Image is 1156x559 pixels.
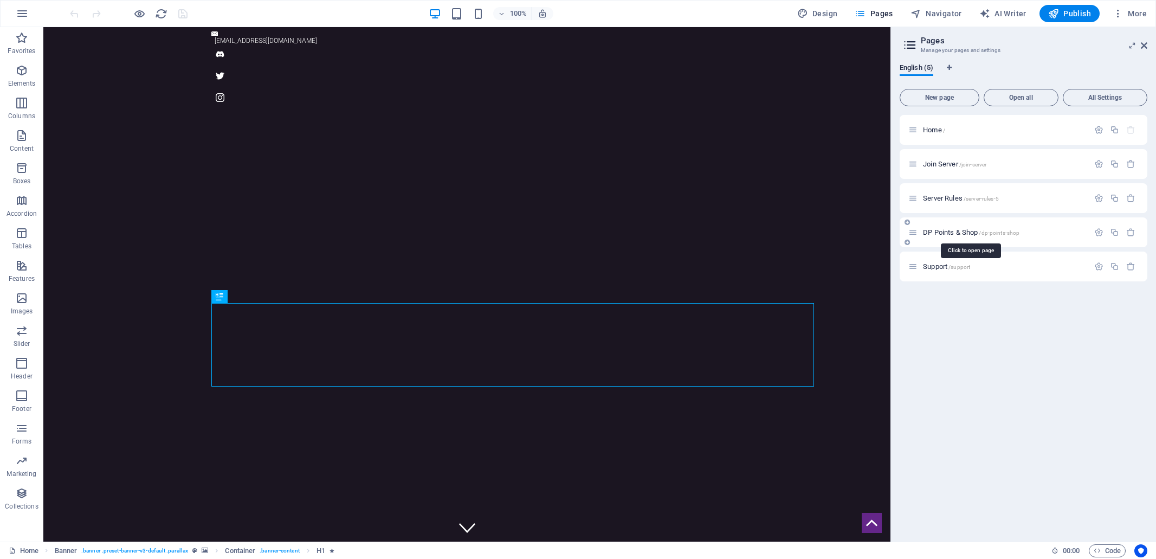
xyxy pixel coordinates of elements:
[1051,544,1080,557] h6: Session time
[1094,159,1103,169] div: Settings
[910,8,962,19] span: Navigator
[1094,544,1121,557] span: Code
[948,264,970,270] span: /support
[154,7,167,20] button: reload
[155,8,167,20] i: Reload page
[12,437,31,446] p: Forms
[7,470,36,478] p: Marketing
[979,8,1026,19] span: AI Writer
[984,89,1058,106] button: Open all
[14,339,30,348] p: Slider
[11,372,33,381] p: Header
[1089,544,1126,557] button: Code
[975,5,1031,22] button: AI Writer
[9,544,38,557] a: Click to cancel selection. Double-click to open Pages
[1126,194,1135,203] div: Remove
[793,5,842,22] div: Design (Ctrl+Alt+Y)
[13,177,31,185] p: Boxes
[1110,262,1119,271] div: Duplicate
[9,274,35,283] p: Features
[8,47,35,55] p: Favorites
[317,544,325,557] span: Click to select. Double-click to edit
[1126,159,1135,169] div: Remove
[192,548,197,554] i: This element is a customizable preset
[1113,8,1147,19] span: More
[1110,159,1119,169] div: Duplicate
[900,61,933,76] span: English (5)
[1048,8,1091,19] span: Publish
[225,544,255,557] span: Click to select. Double-click to edit
[920,126,1089,133] div: Home/
[1094,194,1103,203] div: Settings
[921,46,1126,55] h3: Manage your pages and settings
[11,307,33,316] p: Images
[989,94,1054,101] span: Open all
[979,230,1019,236] span: /dp-points-shop
[905,94,974,101] span: New page
[1068,94,1142,101] span: All Settings
[1094,125,1103,134] div: Settings
[943,127,945,133] span: /
[923,126,945,134] span: Click to open page
[920,229,1089,236] div: DP Points & Shop/dp-points-shop
[900,89,979,106] button: New page
[1039,5,1100,22] button: Publish
[260,544,299,557] span: . banner-content
[1110,125,1119,134] div: Duplicate
[793,5,842,22] button: Design
[509,7,527,20] h6: 100%
[493,7,532,20] button: 100%
[920,195,1089,202] div: Server Rules/server-rules-5
[923,262,970,271] span: Click to open page
[330,548,334,554] i: Element contains an animation
[81,544,188,557] span: . banner .preset-banner-v3-default .parallax
[1108,5,1151,22] button: More
[923,194,999,202] span: Click to open page
[1110,228,1119,237] div: Duplicate
[1126,262,1135,271] div: Remove
[850,5,897,22] button: Pages
[538,9,547,18] i: On resize automatically adjust zoom level to fit chosen device.
[1063,89,1147,106] button: All Settings
[797,8,838,19] span: Design
[959,162,987,168] span: /join-server
[923,228,1019,236] span: DP Points & Shop
[55,544,78,557] span: Click to select. Double-click to edit
[8,112,35,120] p: Columns
[923,160,986,168] span: Click to open page
[1094,262,1103,271] div: Settings
[202,548,208,554] i: This element contains a background
[7,209,37,218] p: Accordion
[921,36,1147,46] h2: Pages
[12,242,31,250] p: Tables
[906,5,966,22] button: Navigator
[1134,544,1147,557] button: Usercentrics
[1063,544,1080,557] span: 00 00
[1070,547,1072,555] span: :
[900,64,1147,85] div: Language Tabs
[920,263,1089,270] div: Support/support
[1126,228,1135,237] div: Remove
[920,160,1089,168] div: Join Server/join-server
[10,144,34,153] p: Content
[5,502,38,511] p: Collections
[855,8,893,19] span: Pages
[1110,194,1119,203] div: Duplicate
[8,79,36,88] p: Elements
[964,196,999,202] span: /server-rules-5
[12,404,31,413] p: Footer
[133,7,146,20] button: Click here to leave preview mode and continue editing
[1094,228,1103,237] div: Settings
[1126,125,1135,134] div: The startpage cannot be deleted
[55,544,335,557] nav: breadcrumb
